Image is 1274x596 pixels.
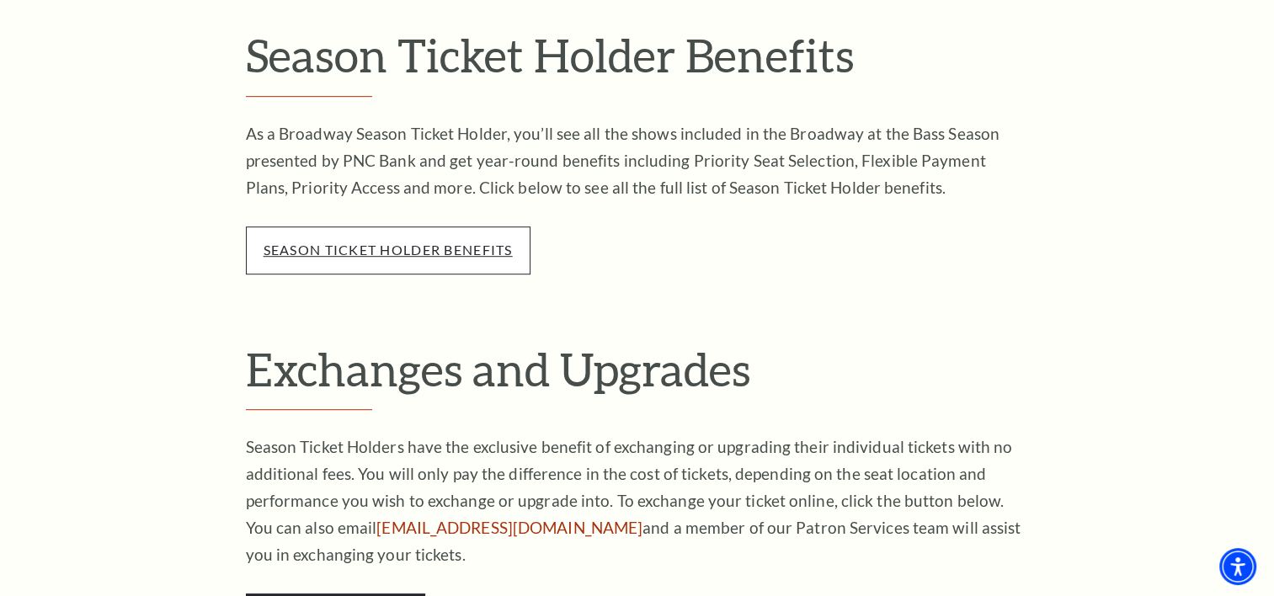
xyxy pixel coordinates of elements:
[264,242,513,258] a: season ticket holder benefits
[376,518,642,537] a: [EMAIL_ADDRESS][DOMAIN_NAME]
[246,434,1029,568] p: Season Ticket Holders have the exclusive benefit of exchanging or upgrading their individual tick...
[246,342,1029,411] h2: Exchanges and Upgrades
[246,28,1029,97] h2: Season Ticket Holder Benefits
[1219,548,1256,585] div: Accessibility Menu
[246,120,1029,201] p: As a Broadway Season Ticket Holder, you’ll see all the shows included in the Broadway at the Bass...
